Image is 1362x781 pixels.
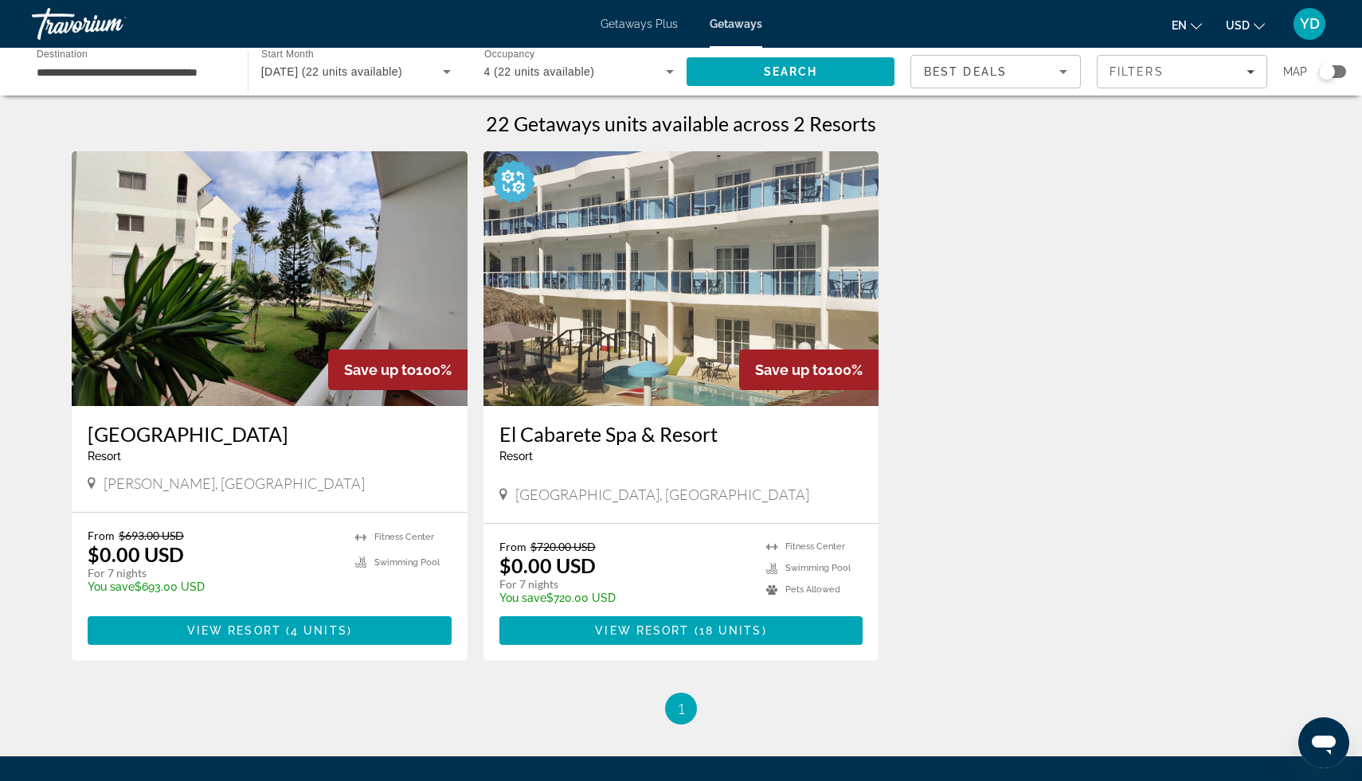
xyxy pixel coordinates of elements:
[595,624,689,637] span: View Resort
[119,529,184,542] span: $693.00 USD
[261,49,314,60] span: Start Month
[764,65,818,78] span: Search
[187,624,281,637] span: View Resort
[291,624,347,637] span: 4 units
[1097,55,1267,88] button: Filters
[1298,717,1349,768] iframe: Кнопка запуска окна обмена сообщениями
[677,700,685,717] span: 1
[88,529,115,542] span: From
[484,65,595,78] span: 4 (22 units available)
[72,151,468,406] img: Albatros Club Resort
[37,63,227,82] input: Select destination
[37,49,88,59] span: Destination
[1226,19,1250,32] span: USD
[739,349,879,390] div: 100%
[88,450,121,463] span: Resort
[530,540,596,553] span: $720.00 USD
[1289,7,1330,41] button: User Menu
[1226,14,1265,37] button: Change currency
[88,616,452,645] button: View Resort(4 units)
[72,693,1290,724] nav: Pagination
[699,624,762,637] span: 18 units
[483,151,879,406] img: El Cabarete Spa & Resort
[1300,16,1320,32] span: YD
[374,532,434,542] span: Fitness Center
[499,577,751,592] p: For 7 nights
[88,542,184,566] p: $0.00 USD
[687,57,894,86] button: Search
[924,62,1067,81] mat-select: Sort by
[1283,61,1307,83] span: Map
[499,553,596,577] p: $0.00 USD
[374,557,440,568] span: Swimming Pool
[515,486,809,503] span: [GEOGRAPHIC_DATA], [GEOGRAPHIC_DATA]
[499,540,526,553] span: From
[1172,19,1187,32] span: en
[710,18,762,30] a: Getaways
[344,361,416,378] span: Save up to
[499,450,533,463] span: Resort
[499,592,751,604] p: $720.00 USD
[88,580,135,593] span: You save
[88,566,339,580] p: For 7 nights
[88,580,339,593] p: $693.00 USD
[328,349,468,390] div: 100%
[499,616,863,645] button: View Resort(18 units)
[484,49,534,60] span: Occupancy
[755,361,827,378] span: Save up to
[601,18,678,30] a: Getaways Plus
[785,563,851,573] span: Swimming Pool
[486,111,876,135] h1: 22 Getaways units available across 2 Resorts
[281,624,352,637] span: ( )
[924,65,1007,78] span: Best Deals
[104,474,365,492] span: [PERSON_NAME], [GEOGRAPHIC_DATA]
[32,3,191,45] a: Travorium
[1172,14,1202,37] button: Change language
[499,592,546,604] span: You save
[88,422,452,446] a: [GEOGRAPHIC_DATA]
[785,584,840,595] span: Pets Allowed
[1110,65,1164,78] span: Filters
[689,624,766,637] span: ( )
[785,541,845,552] span: Fitness Center
[499,422,863,446] a: El Cabarete Spa & Resort
[261,65,402,78] span: [DATE] (22 units available)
